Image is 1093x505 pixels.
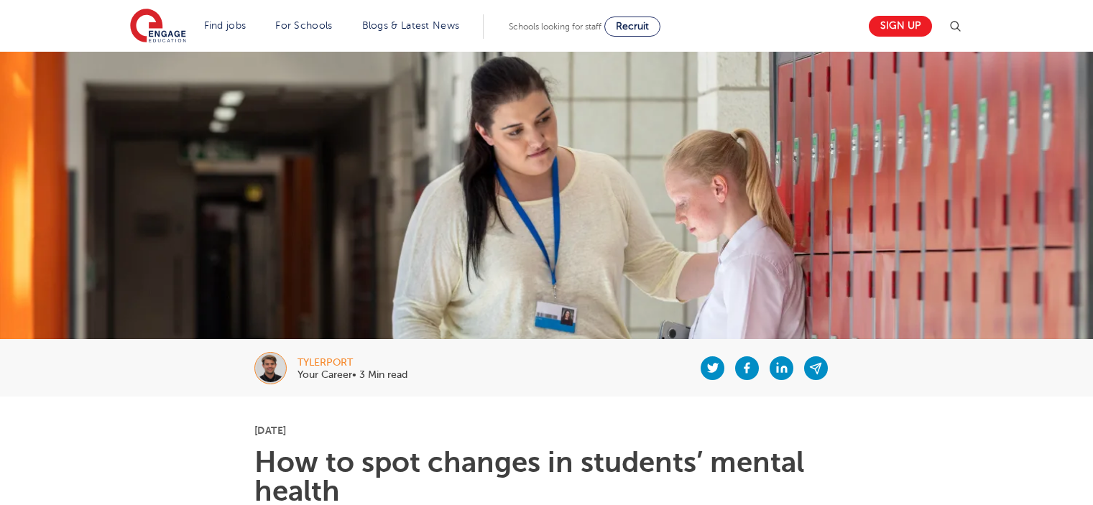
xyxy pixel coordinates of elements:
p: Your Career• 3 Min read [298,370,407,380]
a: Sign up [869,16,932,37]
a: Recruit [604,17,660,37]
div: tylerport [298,358,407,368]
span: Recruit [616,21,649,32]
p: [DATE] [254,425,839,435]
span: Schools looking for staff [509,22,601,32]
a: Find jobs [204,20,246,31]
a: For Schools [275,20,332,31]
a: Blogs & Latest News [362,20,460,31]
img: Engage Education [130,9,186,45]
